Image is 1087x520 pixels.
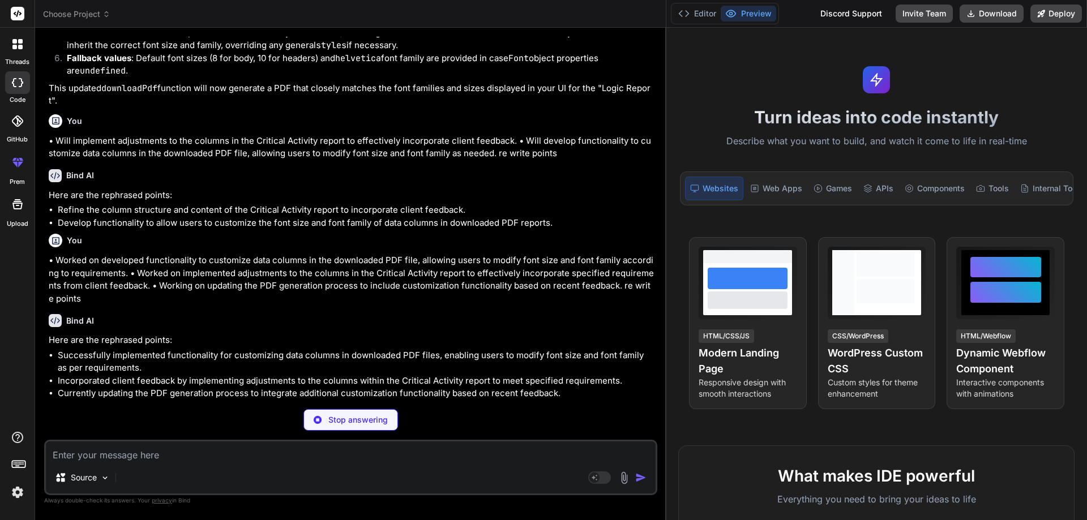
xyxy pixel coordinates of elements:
[43,8,110,20] span: Choose Project
[699,345,797,377] h4: Modern Landing Page
[960,5,1024,23] button: Download
[7,219,28,229] label: Upload
[508,53,529,64] code: Font
[58,349,655,375] li: Successfully implemented functionality for customizing data columns in downloaded PDF files, enab...
[49,135,655,160] p: • Will implement adjustments to the columns in the Critical Activity report to effectively incorp...
[100,473,110,483] img: Pick Models
[44,495,657,506] p: Always double-check its answers. Your in Bind
[5,57,29,67] label: threads
[66,170,94,181] h6: Bind AI
[828,329,888,343] div: CSS/WordPress
[699,377,797,399] p: Responsive design with smooth interactions
[71,472,97,483] p: Source
[152,497,172,504] span: privacy
[316,40,346,51] code: styles
[956,329,1016,343] div: HTML/Webflow
[972,177,1013,200] div: Tools
[746,177,807,200] div: Web Apps
[8,483,27,502] img: settings
[900,177,969,200] div: Components
[58,52,655,78] li: : Default font sizes (8 for body, 10 for headers) and font family are provided in case object pro...
[10,95,25,105] label: code
[809,177,857,200] div: Games
[67,235,82,246] h6: You
[1030,5,1082,23] button: Deploy
[58,375,655,388] li: Incorporated client feedback by implementing adjustments to the columns within the Critical Activ...
[66,315,94,326] h6: Bind AI
[697,464,1056,488] h2: What makes IDE powerful
[699,329,754,343] div: HTML/CSS/JS
[673,134,1080,149] p: Describe what you want to build, and watch it come to life in real-time
[67,27,128,38] code: didParseCell
[7,135,28,144] label: GitHub
[956,377,1055,399] p: Interactive components with animations
[101,83,157,94] code: downloadPdf
[674,6,721,22] button: Editor
[49,334,655,347] p: Here are the rephrased points:
[618,471,631,484] img: attachment
[635,472,647,483] img: icon
[58,217,655,230] li: Develop functionality to allow users to customize the font size and font family of data columns i...
[49,254,655,305] p: • Worked on developed functionality to customize data columns in the downloaded PDF file, allowin...
[10,177,25,187] label: prem
[80,65,126,76] code: undefined
[67,53,131,63] strong: Fallback values
[828,345,926,377] h4: WordPress Custom CSS
[335,53,381,64] code: helvetica
[58,204,655,217] li: Refine the column structure and content of the Critical Activity report to incorporate client fee...
[58,387,655,400] li: Currently updating the PDF generation process to integrate additional customization functionality...
[956,345,1055,377] h4: Dynamic Webflow Component
[721,6,776,22] button: Preview
[697,492,1056,506] p: Everything you need to bring your ideas to life
[328,414,388,426] p: Stop answering
[673,107,1080,127] h1: Turn ideas into code instantly
[685,177,743,200] div: Websites
[828,377,926,399] p: Custom styles for theme enhancement
[49,189,655,202] p: Here are the rephrased points:
[859,177,898,200] div: APIs
[67,115,82,127] h6: You
[814,5,889,23] div: Discord Support
[58,27,655,52] li: : This callback provides an additional layer of control, ensuring that individual cells within th...
[49,82,655,108] p: This updated function will now generate a PDF that closely matches the font families and sizes di...
[896,5,953,23] button: Invite Team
